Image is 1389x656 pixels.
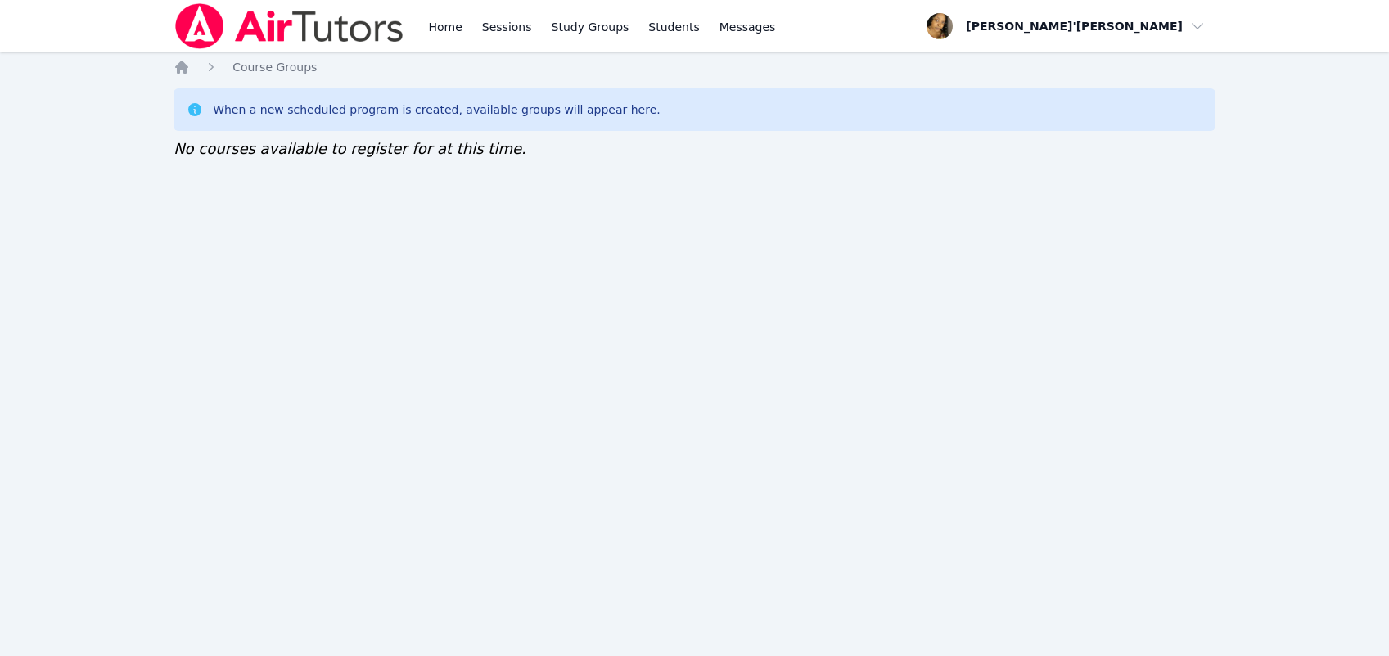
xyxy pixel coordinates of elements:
[719,19,776,35] span: Messages
[232,61,317,74] span: Course Groups
[174,3,405,49] img: Air Tutors
[213,101,661,118] div: When a new scheduled program is created, available groups will appear here.
[174,140,526,157] span: No courses available to register for at this time.
[174,59,1215,75] nav: Breadcrumb
[232,59,317,75] a: Course Groups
